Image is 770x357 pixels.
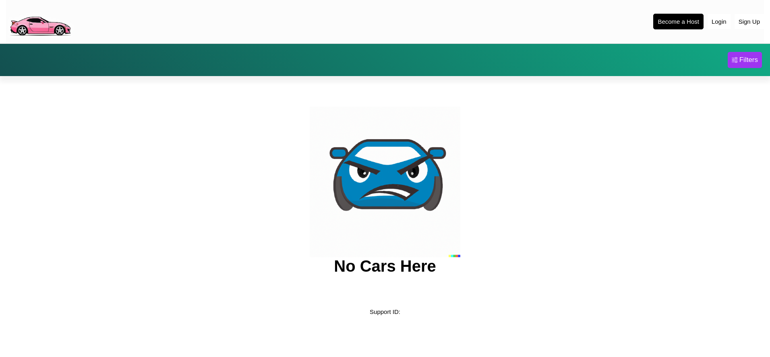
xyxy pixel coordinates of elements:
img: logo [6,4,74,38]
p: Support ID: [370,306,400,317]
img: car [310,107,460,257]
h2: No Cars Here [334,257,436,275]
div: Filters [739,56,758,64]
button: Filters [728,52,762,68]
button: Sign Up [735,14,764,29]
button: Become a Host [653,14,704,29]
button: Login [708,14,731,29]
